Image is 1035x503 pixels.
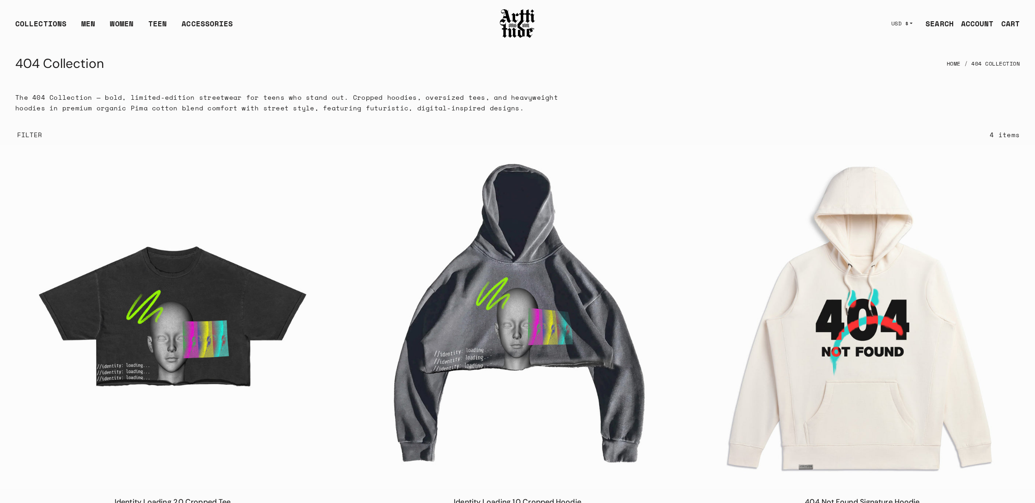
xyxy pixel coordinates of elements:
span: FILTER [15,130,43,139]
a: Home [947,54,961,74]
li: 404 Collection [961,54,1020,74]
a: WOMEN [110,18,134,36]
div: 4 items [990,129,1020,140]
div: COLLECTIONS [15,18,67,36]
h1: 404 Collection [15,53,104,75]
p: The 404 Collection — bold, limited-edition streetwear for teens who stand out. Cropped hoodies, o... [15,92,577,113]
a: Open cart [994,14,1020,33]
div: CART [1001,18,1020,29]
img: Identity Loading 2.0 Cropped Tee [0,145,345,489]
a: MEN [81,18,95,36]
img: Arttitude [499,8,536,39]
img: 404 Not Found Signature Hoodie [690,145,1035,489]
a: ACCOUNT [954,14,994,33]
div: ACCESSORIES [182,18,233,36]
ul: Main navigation [8,18,240,36]
a: TEEN [148,18,167,36]
img: Identity Loading 1.0 Cropped Hoodie [345,145,689,489]
button: Show filters [15,125,43,145]
button: USD $ [886,13,919,34]
a: SEARCH [918,14,954,33]
span: USD $ [891,20,909,27]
